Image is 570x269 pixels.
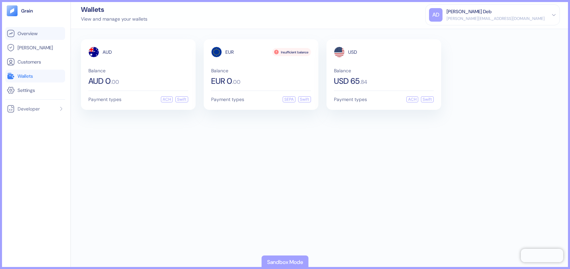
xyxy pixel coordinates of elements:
[406,96,418,102] div: ACH
[272,48,311,56] div: Insufficient balance
[21,8,33,13] img: logo
[334,97,367,102] span: Payment types
[81,6,147,13] div: Wallets
[348,50,357,54] span: USD
[103,50,112,54] span: AUD
[18,73,33,79] span: Wallets
[429,8,443,22] div: AD
[360,79,367,85] span: . 84
[211,97,244,102] span: Payment types
[521,249,563,262] iframe: Chatra live chat
[7,44,64,52] a: [PERSON_NAME]
[225,50,234,54] span: EUR
[175,96,188,102] div: Swift
[161,96,173,102] div: ACH
[447,8,491,15] div: [PERSON_NAME] Deb
[18,87,35,94] span: Settings
[283,96,295,102] div: SEPA
[232,79,240,85] span: . 00
[18,105,40,112] span: Developer
[88,77,111,85] span: AUD 0
[334,68,434,73] span: Balance
[18,58,41,65] span: Customers
[421,96,434,102] div: Swift
[7,58,64,66] a: Customers
[298,96,311,102] div: Swift
[211,77,232,85] span: EUR 0
[334,77,360,85] span: USD 65
[7,86,64,94] a: Settings
[211,68,311,73] span: Balance
[267,258,303,266] div: Sandbox Mode
[18,44,53,51] span: [PERSON_NAME]
[88,97,121,102] span: Payment types
[88,68,188,73] span: Balance
[7,5,18,16] img: logo-tablet-V2.svg
[111,79,119,85] span: . 00
[7,29,64,38] a: Overview
[447,16,545,22] div: [PERSON_NAME][EMAIL_ADDRESS][DOMAIN_NAME]
[18,30,37,37] span: Overview
[7,72,64,80] a: Wallets
[81,16,147,23] div: View and manage your wallets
